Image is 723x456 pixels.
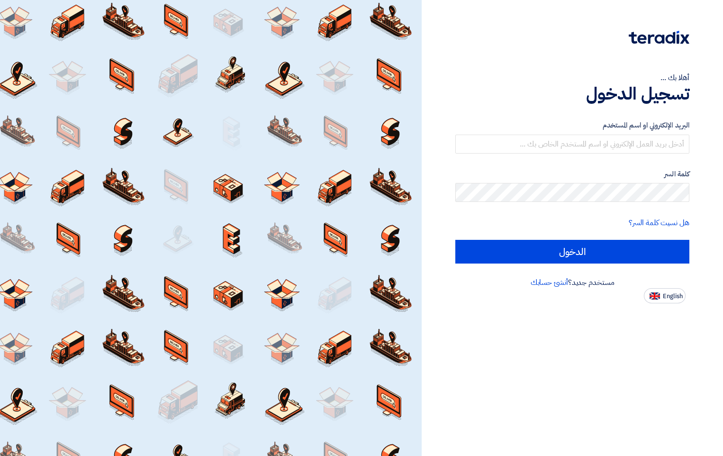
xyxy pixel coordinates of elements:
[663,293,683,300] span: English
[455,135,689,154] input: أدخل بريد العمل الإلكتروني او اسم المستخدم الخاص بك ...
[629,217,689,228] a: هل نسيت كلمة السر؟
[455,72,689,83] div: أهلا بك ...
[455,83,689,104] h1: تسجيل الدخول
[455,240,689,264] input: الدخول
[650,292,660,300] img: en-US.png
[455,169,689,180] label: كلمة السر
[644,288,686,303] button: English
[455,120,689,131] label: البريد الإلكتروني او اسم المستخدم
[629,31,689,44] img: Teradix logo
[455,277,689,288] div: مستخدم جديد؟
[531,277,568,288] a: أنشئ حسابك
